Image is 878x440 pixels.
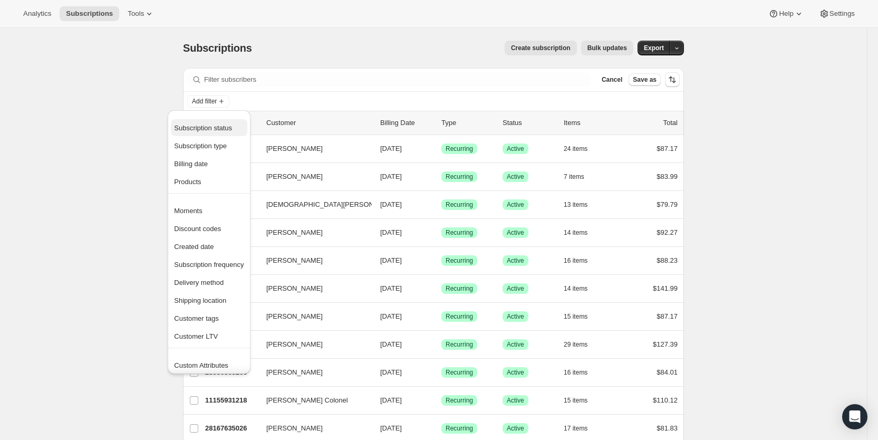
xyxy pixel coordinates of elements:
button: [PERSON_NAME] [260,336,365,353]
span: [PERSON_NAME] [266,339,323,350]
p: 11155931218 [205,395,258,406]
button: 14 items [564,281,599,296]
span: [PERSON_NAME] [266,171,323,182]
span: $88.23 [657,256,678,264]
span: [DATE] [380,340,402,348]
span: Recurring [446,200,473,209]
span: Recurring [446,368,473,377]
span: Active [507,145,524,153]
div: 15555133522[PERSON_NAME][DATE]SuccessRecurringSuccessActive15 items$87.17 [205,309,678,324]
span: Help [779,9,793,18]
div: Items [564,118,616,128]
button: Cancel [597,73,626,86]
span: [PERSON_NAME] [266,423,323,434]
button: [PERSON_NAME] Colonel [260,392,365,409]
span: 16 items [564,256,587,265]
button: Save as [629,73,661,86]
span: [PERSON_NAME] [266,283,323,294]
button: 16 items [564,365,599,380]
span: Active [507,284,524,293]
div: 28550365266[PERSON_NAME][DATE]SuccessRecurringSuccessActive16 items$84.01 [205,365,678,380]
span: Created date [174,243,214,251]
span: Subscription type [174,142,227,150]
button: Analytics [17,6,57,21]
span: Subscription frequency [174,261,244,269]
span: Active [507,173,524,181]
span: [PERSON_NAME] [266,227,323,238]
input: Filter subscribers [204,72,591,87]
button: Sort the results [665,72,680,87]
span: $87.17 [657,312,678,320]
span: [DATE] [380,368,402,376]
span: $127.39 [653,340,678,348]
span: Billing date [174,160,208,168]
span: Recurring [446,396,473,405]
button: [PERSON_NAME] [260,364,365,381]
span: [DATE] [380,200,402,208]
button: [PERSON_NAME] [260,280,365,297]
span: Active [507,312,524,321]
span: Recurring [446,228,473,237]
span: Recurring [446,340,473,349]
div: 19701465170[PERSON_NAME][DATE]SuccessRecurringSuccessActive29 items$127.39 [205,337,678,352]
span: Recurring [446,173,473,181]
span: Custom Attributes [174,361,228,369]
span: [DATE] [380,396,402,404]
span: [PERSON_NAME] [266,255,323,266]
span: Create subscription [511,44,571,52]
span: 15 items [564,396,587,405]
span: [DATE] [380,424,402,432]
span: [PERSON_NAME] Colonel [266,395,348,406]
button: [PERSON_NAME] [260,420,365,437]
button: 14 items [564,225,599,240]
div: 23580246098[PERSON_NAME][DATE]SuccessRecurringSuccessActive16 items$88.23 [205,253,678,268]
span: Active [507,396,524,405]
span: Shipping location [174,296,226,304]
span: $84.01 [657,368,678,376]
div: 28167635026[PERSON_NAME][DATE]SuccessRecurringSuccessActive17 items$81.83 [205,421,678,436]
span: Recurring [446,284,473,293]
span: $83.99 [657,173,678,180]
button: [PERSON_NAME] [260,308,365,325]
button: [PERSON_NAME] [260,168,365,185]
span: Customer tags [174,314,219,322]
button: Subscriptions [60,6,119,21]
span: [DATE] [380,173,402,180]
span: Bulk updates [587,44,627,52]
span: 14 items [564,284,587,293]
span: Discount codes [174,225,221,233]
p: Customer [266,118,372,128]
span: Add filter [192,97,217,106]
span: Tools [128,9,144,18]
span: [DATE] [380,284,402,292]
span: $87.17 [657,145,678,152]
span: 14 items [564,228,587,237]
span: 17 items [564,424,587,433]
button: [DEMOGRAPHIC_DATA][PERSON_NAME] [260,196,365,213]
span: Customer LTV [174,332,218,340]
div: 11155931218[PERSON_NAME] Colonel[DATE]SuccessRecurringSuccessActive15 items$110.12 [205,393,678,408]
div: IDCustomerBilling DateTypeStatusItemsTotal [205,118,678,128]
span: Recurring [446,256,473,265]
span: Save as [633,75,657,84]
span: Settings [829,9,855,18]
span: Recurring [446,424,473,433]
span: Active [507,368,524,377]
button: Tools [121,6,161,21]
p: Total [663,118,678,128]
div: 4815847506[PERSON_NAME][DATE]SuccessRecurringSuccessActive7 items$83.99 [205,169,678,184]
p: Billing Date [380,118,433,128]
div: 7959838802[PERSON_NAME][DATE]SuccessRecurringSuccessActive14 items$141.99 [205,281,678,296]
button: Help [762,6,810,21]
button: Add filter [187,95,229,108]
span: [PERSON_NAME] [266,144,323,154]
button: [PERSON_NAME] [260,140,365,157]
span: Cancel [602,75,622,84]
span: Subscriptions [183,42,252,54]
span: [DEMOGRAPHIC_DATA][PERSON_NAME] [266,199,399,210]
span: 16 items [564,368,587,377]
span: Products [174,178,201,186]
span: 24 items [564,145,587,153]
div: 28142108754[PERSON_NAME][DATE]SuccessRecurringSuccessActive14 items$92.27 [205,225,678,240]
p: Status [503,118,555,128]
